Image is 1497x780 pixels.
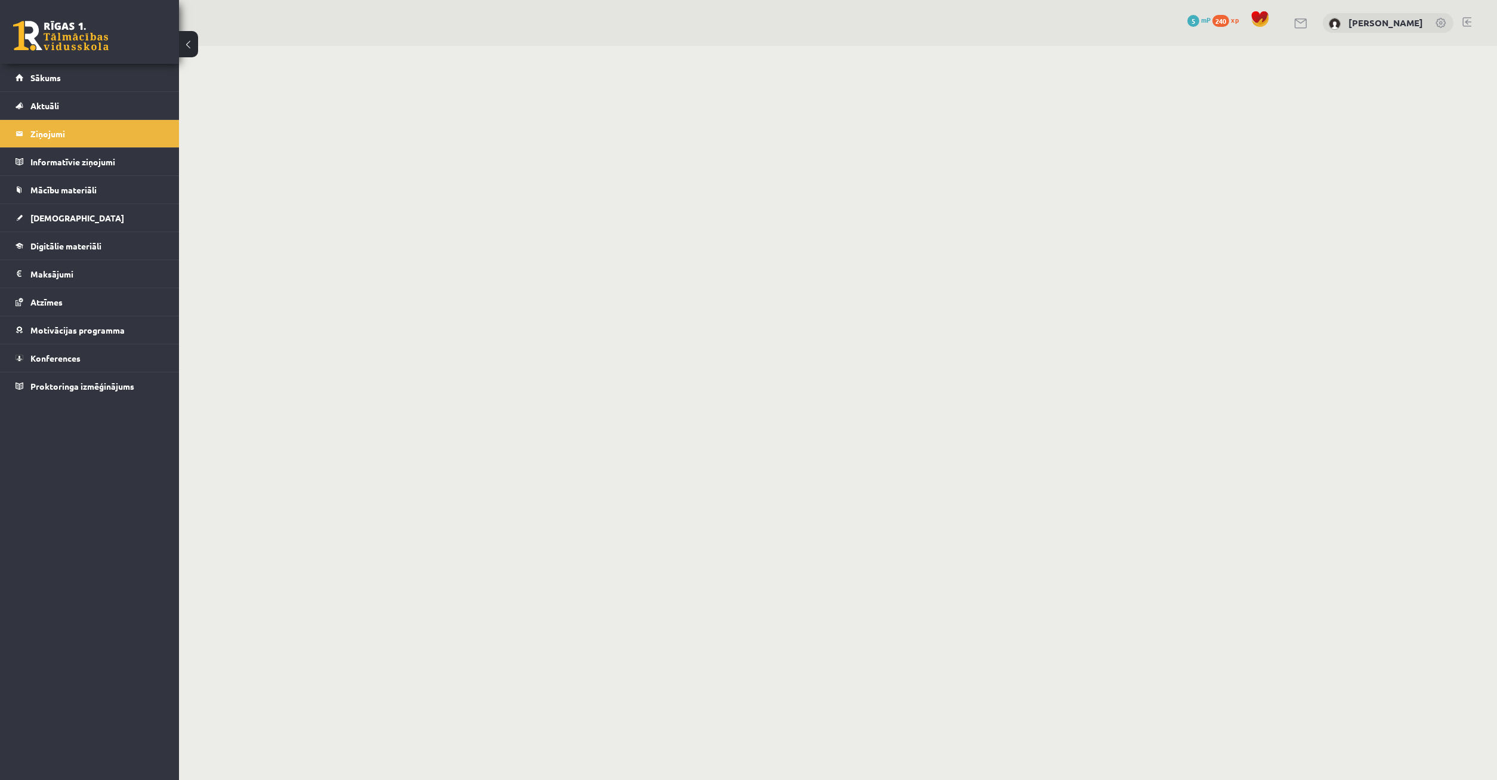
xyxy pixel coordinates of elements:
legend: Informatīvie ziņojumi [30,148,164,175]
legend: Ziņojumi [30,120,164,147]
span: 5 [1187,15,1199,27]
span: Sākums [30,72,61,83]
a: [PERSON_NAME] [1348,17,1423,29]
span: Atzīmes [30,297,63,307]
a: [DEMOGRAPHIC_DATA] [16,204,164,232]
span: Konferences [30,353,81,363]
span: Digitālie materiāli [30,241,101,251]
span: Aktuāli [30,100,59,111]
legend: Maksājumi [30,260,164,288]
a: Informatīvie ziņojumi [16,148,164,175]
a: Digitālie materiāli [16,232,164,260]
a: Motivācijas programma [16,316,164,344]
span: Motivācijas programma [30,325,125,335]
a: Proktoringa izmēģinājums [16,372,164,400]
a: Ziņojumi [16,120,164,147]
span: Mācību materiāli [30,184,97,195]
span: [DEMOGRAPHIC_DATA] [30,212,124,223]
a: Atzīmes [16,288,164,316]
img: Timurs Lozovskis [1329,18,1341,30]
span: Proktoringa izmēģinājums [30,381,134,391]
a: Konferences [16,344,164,372]
span: xp [1231,15,1239,24]
a: Rīgas 1. Tālmācības vidusskola [13,21,109,51]
a: 5 mP [1187,15,1211,24]
a: Sākums [16,64,164,91]
span: mP [1201,15,1211,24]
a: Aktuāli [16,92,164,119]
a: Maksājumi [16,260,164,288]
a: Mācību materiāli [16,176,164,204]
span: 240 [1212,15,1229,27]
a: 240 xp [1212,15,1245,24]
